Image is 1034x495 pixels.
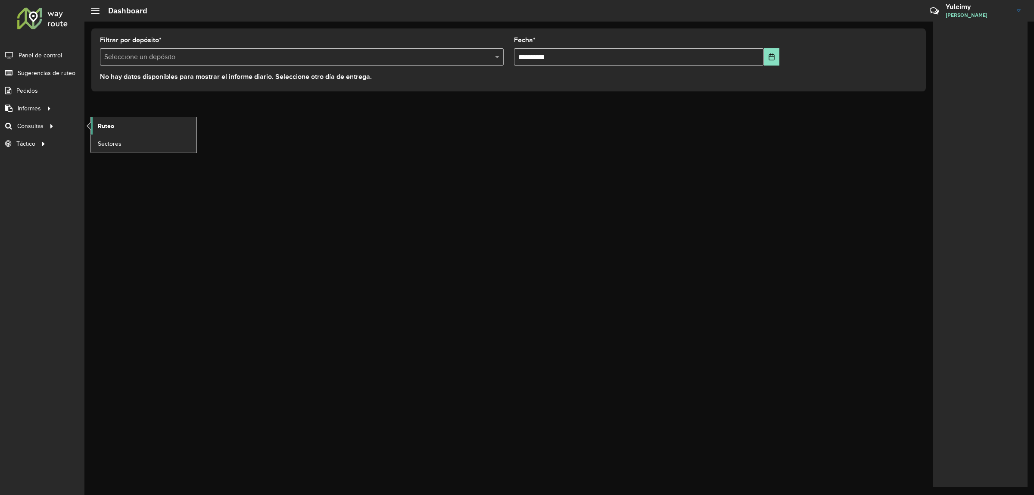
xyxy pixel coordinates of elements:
[764,48,779,66] button: Choose Date
[91,135,196,152] a: Sectores
[18,69,75,78] span: Sugerencias de ruteo
[91,117,196,135] a: Ruteo
[100,35,162,45] label: Filtrar por depósito
[100,72,372,82] label: No hay datos disponibles para mostrar el informe diario. Seleccione otro día de entrega.
[17,122,44,131] span: Consultas
[16,86,38,95] span: Pedidos
[19,51,62,60] span: Panel de control
[18,104,41,113] span: Informes
[98,139,121,148] span: Sectores
[16,139,35,148] span: Táctico
[946,3,1010,11] h3: Yuleimy
[925,2,944,20] a: Contacto rápido
[946,11,1010,19] span: [PERSON_NAME]
[514,35,536,45] label: Fecha
[100,6,147,16] h2: Dashboard
[98,122,114,131] span: Ruteo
